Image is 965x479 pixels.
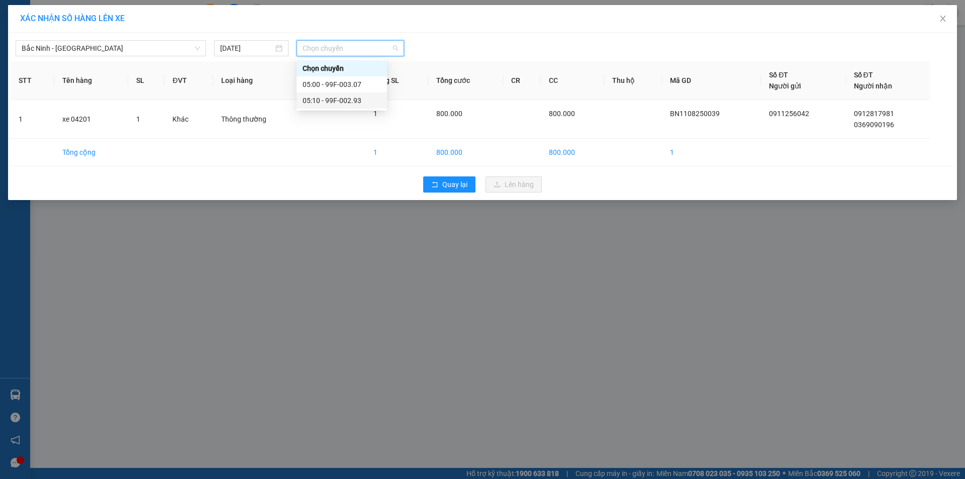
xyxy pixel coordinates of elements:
[423,176,475,193] button: rollbackQuay lại
[373,110,377,118] span: 1
[854,121,894,129] span: 0369090196
[604,61,662,100] th: Thu hộ
[11,100,54,139] td: 1
[303,95,381,106] div: 05:10 - 99F-002.93
[939,15,947,23] span: close
[54,100,128,139] td: xe 04201
[11,61,54,100] th: STT
[769,71,788,79] span: Số ĐT
[213,100,305,139] td: Thông thường
[431,181,438,189] span: rollback
[164,61,213,100] th: ĐVT
[503,61,541,100] th: CR
[442,179,467,190] span: Quay lại
[303,41,398,56] span: Chọn chuyến
[128,61,164,100] th: SL
[213,61,305,100] th: Loại hàng
[303,79,381,90] div: 05:00 - 99F-003.07
[428,139,503,166] td: 800.000
[541,61,604,100] th: CC
[670,110,720,118] span: BN1108250039
[769,110,809,118] span: 0911256042
[136,115,140,123] span: 1
[303,63,381,74] div: Chọn chuyến
[164,100,213,139] td: Khác
[929,5,957,33] button: Close
[220,43,273,54] input: 15/08/2025
[662,61,761,100] th: Mã GD
[769,82,801,90] span: Người gửi
[436,110,462,118] span: 800.000
[365,61,428,100] th: Tổng SL
[854,110,894,118] span: 0912817981
[854,82,892,90] span: Người nhận
[854,71,873,79] span: Số ĐT
[20,14,125,23] span: XÁC NHẬN SỐ HÀNG LÊN XE
[662,139,761,166] td: 1
[486,176,542,193] button: uploadLên hàng
[549,110,575,118] span: 800.000
[54,139,128,166] td: Tổng cộng
[365,139,428,166] td: 1
[22,41,200,56] span: Bắc Ninh - Hồ Chí Minh
[54,61,128,100] th: Tên hàng
[541,139,604,166] td: 800.000
[297,60,387,76] div: Chọn chuyến
[428,61,503,100] th: Tổng cước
